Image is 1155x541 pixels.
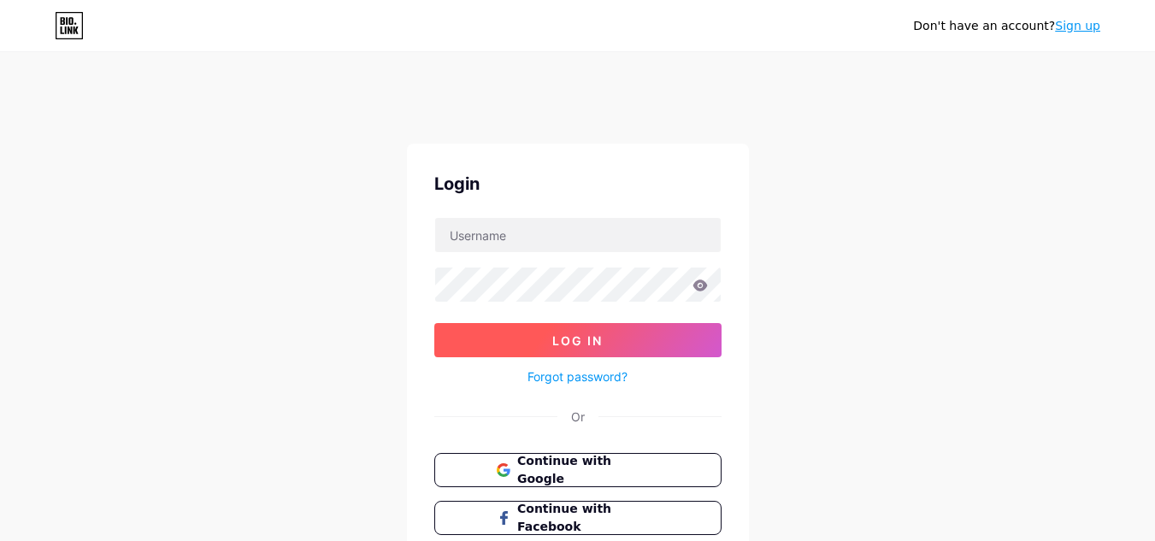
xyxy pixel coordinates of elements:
button: Continue with Google [434,453,722,487]
a: Sign up [1055,19,1100,32]
div: Login [434,171,722,197]
div: Or [571,408,585,426]
a: Forgot password? [527,368,628,385]
span: Log In [552,333,603,348]
button: Log In [434,323,722,357]
input: Username [435,218,721,252]
span: Continue with Google [517,452,658,488]
div: Don't have an account? [913,17,1100,35]
span: Continue with Facebook [517,500,658,536]
button: Continue with Facebook [434,501,722,535]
